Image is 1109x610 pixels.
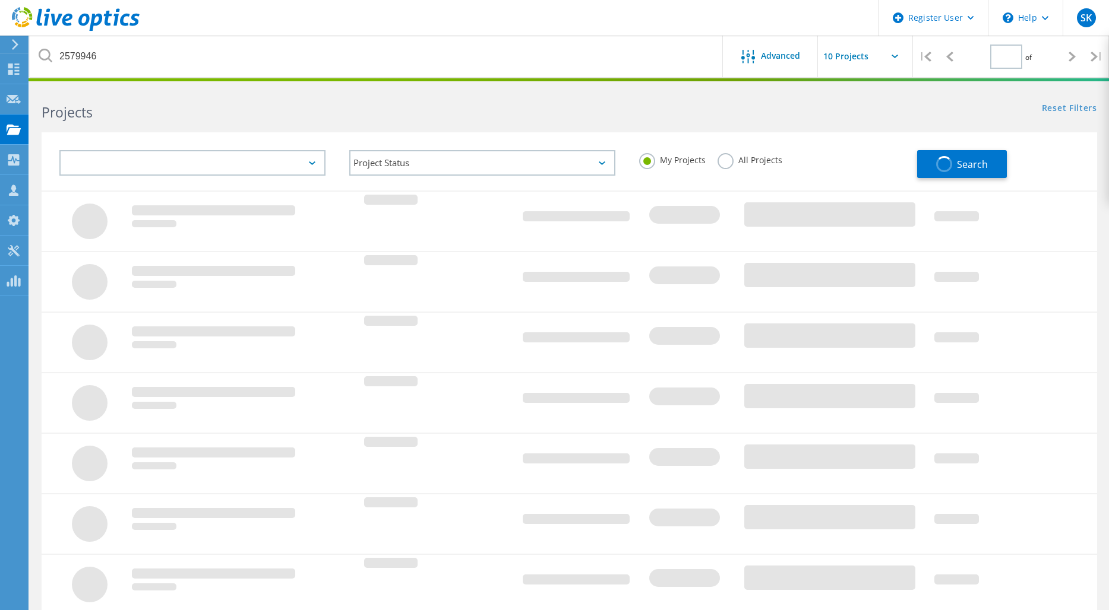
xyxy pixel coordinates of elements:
[761,52,800,60] span: Advanced
[913,36,937,78] div: |
[30,36,723,77] input: Search projects by name, owner, ID, company, etc
[12,25,140,33] a: Live Optics Dashboard
[42,103,93,122] b: Projects
[1003,12,1013,23] svg: \n
[639,153,706,164] label: My Projects
[1085,36,1109,78] div: |
[917,150,1007,178] button: Search
[1042,104,1097,114] a: Reset Filters
[349,150,615,176] div: Project Status
[1025,52,1032,62] span: of
[718,153,782,164] label: All Projects
[957,158,988,171] span: Search
[1080,13,1092,23] span: SK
